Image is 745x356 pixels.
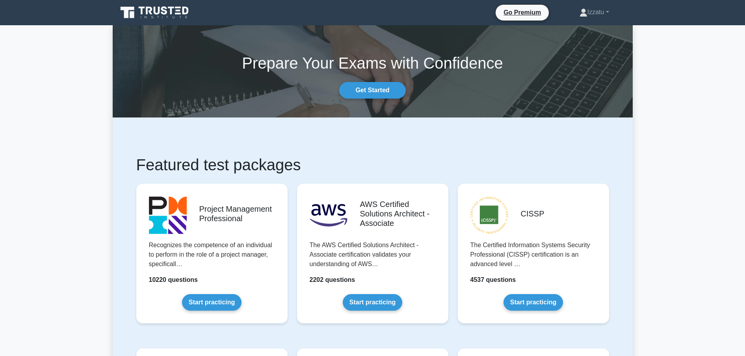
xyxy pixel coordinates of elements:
[136,155,609,174] h1: Featured test packages
[503,294,563,311] a: Start practicing
[499,7,546,17] a: Go Premium
[343,294,402,311] a: Start practicing
[339,82,405,99] a: Get Started
[561,4,628,20] a: Izzatu
[182,294,242,311] a: Start practicing
[113,54,633,73] h1: Prepare Your Exams with Confidence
